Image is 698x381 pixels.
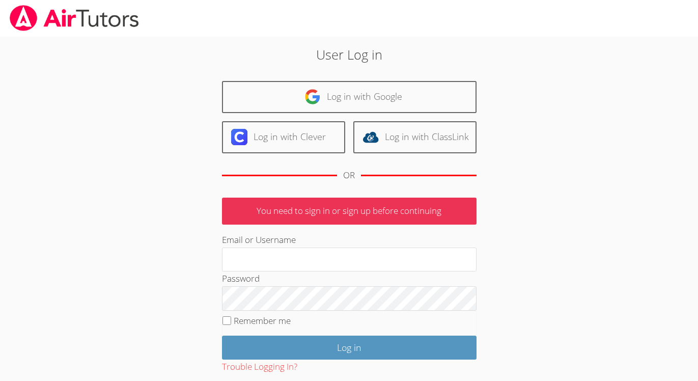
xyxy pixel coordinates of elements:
a: Log in with ClassLink [353,121,477,153]
p: You need to sign in or sign up before continuing [222,198,477,225]
img: clever-logo-6eab21bc6e7a338710f1a6ff85c0baf02591cd810cc4098c63d3a4b26e2feb20.svg [231,129,247,145]
button: Trouble Logging In? [222,360,297,374]
img: airtutors_banner-c4298cdbf04f3fff15de1276eac7730deb9818008684d7c2e4769d2f7ddbe033.png [9,5,140,31]
label: Email or Username [222,234,296,246]
a: Log in with Clever [222,121,345,153]
input: Log in [222,336,477,360]
img: classlink-logo-d6bb404cc1216ec64c9a2012d9dc4662098be43eaf13dc465df04b49fa7ab582.svg [362,129,379,145]
label: Remember me [234,315,291,326]
h2: User Log in [160,45,537,64]
label: Password [222,273,260,284]
div: OR [343,168,355,183]
img: google-logo-50288ca7cdecda66e5e0955fdab243c47b7ad437acaf1139b6f446037453330a.svg [304,89,321,105]
a: Log in with Google [222,81,477,113]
